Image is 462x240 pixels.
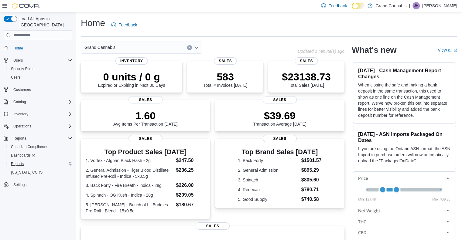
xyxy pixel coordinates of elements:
[176,191,205,199] dd: $209.05
[238,187,299,193] dt: 4. Redecan
[1,85,75,94] button: Customers
[301,176,322,184] dd: $805.60
[301,167,322,174] dd: $895.29
[358,131,451,143] h3: [DATE] - ASN Imports Packaged On Dates
[6,160,75,168] button: Reports
[238,196,299,202] dt: 5. Good Supply
[203,71,247,83] p: 583
[11,170,43,175] span: [US_STATE] CCRS
[238,177,299,183] dt: 3. Spinach
[13,58,23,63] span: Users
[11,44,72,52] span: Home
[9,65,72,73] span: Security Roles
[214,57,237,65] span: Sales
[176,157,205,164] dd: $247.50
[409,2,410,9] p: |
[11,98,28,106] button: Catalog
[13,112,28,117] span: Inventory
[11,86,33,93] a: Customers
[1,180,75,189] button: Settings
[1,134,75,143] button: Reports
[295,57,318,65] span: Sales
[453,49,457,52] svg: External link
[9,169,72,176] span: Washington CCRS
[17,16,72,28] span: Load All Apps in [GEOGRAPHIC_DATA]
[238,148,321,156] h3: Top Brand Sales [DATE]
[282,71,331,83] p: $23138.73
[13,100,26,104] span: Catalog
[1,122,75,130] button: Operations
[253,110,306,127] div: Transaction Average [DATE]
[13,136,26,141] span: Reports
[6,73,75,82] button: Users
[9,143,72,150] span: Canadian Compliance
[176,182,205,189] dd: $226.00
[11,181,29,188] a: Settings
[263,135,297,142] span: Sales
[86,167,173,179] dt: 2. General Admission - Tiger Blood Distillate Infused Pre-Roll - Indica - 5x0.5g
[438,48,457,52] a: View allExternal link
[9,152,72,159] span: Dashboards
[86,157,173,164] dt: 1. Vortex - Afghan Black Hash - 2g
[9,160,26,167] a: Reports
[11,123,34,130] button: Operations
[11,110,31,118] button: Inventory
[11,57,25,64] button: Users
[301,157,322,164] dd: $1501.57
[12,3,39,9] img: Cova
[412,2,420,9] div: Jack Huitema
[238,167,299,173] dt: 2. General Admission
[176,201,205,208] dd: $180.67
[128,135,163,142] span: Sales
[176,167,205,174] dd: $236.25
[11,135,29,142] button: Reports
[113,110,178,127] div: Avg Items Per Transaction [DATE]
[1,44,75,52] button: Home
[4,41,72,205] nav: Complex example
[86,148,205,156] h3: Top Product Sales [DATE]
[6,151,75,160] a: Dashboards
[9,169,45,176] a: [US_STATE] CCRS
[196,222,230,230] span: Sales
[11,66,34,71] span: Security Roles
[98,71,165,83] p: 0 units / 0 g
[81,17,105,29] h1: Home
[11,161,24,166] span: Reports
[11,98,72,106] span: Catalog
[86,192,173,198] dt: 4. Spinach - OG Kush - Indica - 28g
[263,96,297,103] span: Sales
[1,56,75,65] button: Users
[1,98,75,106] button: Catalog
[328,3,347,9] span: Feedback
[11,75,20,80] span: Users
[13,87,31,92] span: Customers
[194,45,199,50] button: Open list of options
[9,152,38,159] a: Dashboards
[11,86,72,93] span: Customers
[11,153,35,158] span: Dashboards
[203,71,247,88] div: Total # Invoices [DATE]
[11,57,72,64] span: Users
[11,110,72,118] span: Inventory
[238,157,299,164] dt: 1. Back Forty
[6,143,75,151] button: Canadian Compliance
[11,135,72,142] span: Reports
[86,182,173,188] dt: 3. Back Forty - Fire Breath - Indica - 28g
[11,144,47,149] span: Canadian Compliance
[98,71,165,88] div: Expired or Expiring in Next 30 Days
[13,182,26,187] span: Settings
[9,160,72,167] span: Reports
[113,110,178,122] p: 1.60
[9,74,23,81] a: Users
[253,110,306,122] p: $39.69
[13,124,31,129] span: Operations
[11,181,72,188] span: Settings
[128,96,163,103] span: Sales
[282,71,331,88] div: Total Sales [DATE]
[9,74,72,81] span: Users
[375,2,406,9] p: Grand Cannabis
[422,2,457,9] p: [PERSON_NAME]
[6,65,75,73] button: Security Roles
[86,202,173,214] dt: 5. [PERSON_NAME] - Bunch of Lil Buddies Pre-Roll - Blend - 15x0.5g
